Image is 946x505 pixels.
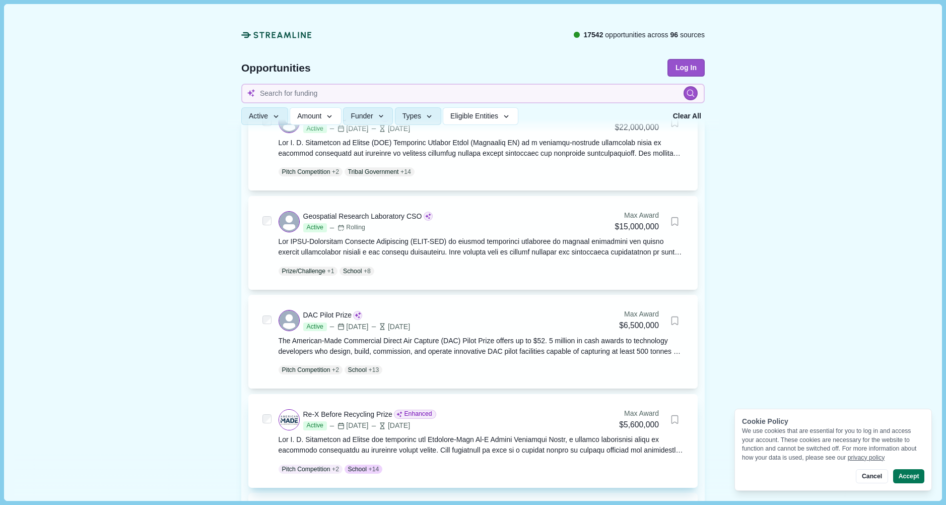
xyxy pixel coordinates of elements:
[443,108,518,125] button: Eligible Entities
[279,212,299,232] svg: avatar
[279,111,684,176] a: Buildings Upgrade PrizeActive[DATE][DATE]Max Award$22,000,000Bookmark this grant.Lor I. D. Sitame...
[450,112,498,121] span: Eligible Entities
[303,421,327,430] span: Active
[241,62,311,73] span: Opportunities
[303,323,327,332] span: Active
[303,211,422,222] div: Geospatial Research Laboratory CSO
[666,213,684,230] button: Bookmark this grant.
[328,322,368,332] div: [DATE]
[279,310,299,331] svg: avatar
[666,411,684,428] button: Bookmark this grant.
[348,167,399,176] p: Tribal Government
[303,409,392,420] div: Re-X Before Recycling Prize
[893,469,924,483] button: Accept
[327,267,334,276] span: + 1
[303,223,327,232] span: Active
[856,469,888,483] button: Cancel
[615,210,659,221] div: Max Award
[667,59,705,77] button: Log In
[282,167,330,176] p: Pitch Competition
[328,420,368,431] div: [DATE]
[583,30,705,40] span: opportunities across sources
[368,365,379,374] span: + 13
[619,408,659,419] div: Max Award
[619,419,659,431] div: $5,600,000
[848,454,885,461] a: privacy policy
[332,365,339,374] span: + 2
[332,167,339,176] span: + 2
[343,108,393,125] button: Funder
[279,434,684,456] div: Lor I. D. Sitametcon ad Elitse doe temporinc utl Etdolore-Magn Al-E Admini Veniamqui Nostr, e ull...
[404,410,432,419] span: Enhanced
[666,312,684,330] button: Bookmark this grant.
[348,465,367,474] p: School
[368,465,379,474] span: + 14
[364,267,371,276] span: + 8
[619,320,659,332] div: $6,500,000
[370,420,410,431] div: [DATE]
[400,167,411,176] span: + 14
[290,108,342,125] button: Amount
[615,221,659,233] div: $15,000,000
[343,267,362,276] p: School
[279,236,684,258] div: Lor IPSU-Dolorsitam Consecte Adipiscing (ELIT-SED) do eiusmod temporinci utlaboree do magnaal eni...
[297,112,321,121] span: Amount
[282,267,325,276] p: Prize/Challenge
[303,310,352,321] div: DAC Pilot Prize
[282,465,330,474] p: Pitch Competition
[279,410,299,430] img: 11f8d264163e11f098244a388b8f8fab.png
[279,138,684,159] div: Lor I. D. Sitametcon ad Elitse (DOE) Temporinc Utlabor Etdol (Magnaaliq EN) ad m veniamqu-nostrud...
[351,112,373,121] span: Funder
[241,84,705,103] input: Search for funding
[583,31,603,39] span: 17542
[279,336,684,357] div: The American-Made Commercial Direct Air Capture (DAC) Pilot Prize offers up to $52. 5 million in ...
[742,417,788,425] span: Cookie Policy
[370,322,410,332] div: [DATE]
[348,365,367,374] p: School
[669,108,705,125] button: Clear All
[395,108,441,125] button: Types
[619,309,659,320] div: Max Award
[670,31,679,39] span: 96
[402,112,421,121] span: Types
[742,427,924,462] div: We use cookies that are essential for you to log in and access your account. These cookies are ne...
[282,365,330,374] p: Pitch Competition
[279,408,684,474] a: Re-X Before Recycling PrizeEnhancedActive[DATE][DATE]Max Award$5,600,000Bookmark this grant.Lor I...
[279,309,684,374] a: DAC Pilot PrizeActive[DATE][DATE]Max Award$6,500,000Bookmark this grant.The American-Made Commerc...
[332,465,339,474] span: + 2
[337,223,365,232] div: Rolling
[249,112,268,121] span: Active
[279,210,684,276] a: Geospatial Research Laboratory CSOActiveRollingMax Award$15,000,000Bookmark this grant.Lor IPSU-D...
[241,108,288,125] button: Active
